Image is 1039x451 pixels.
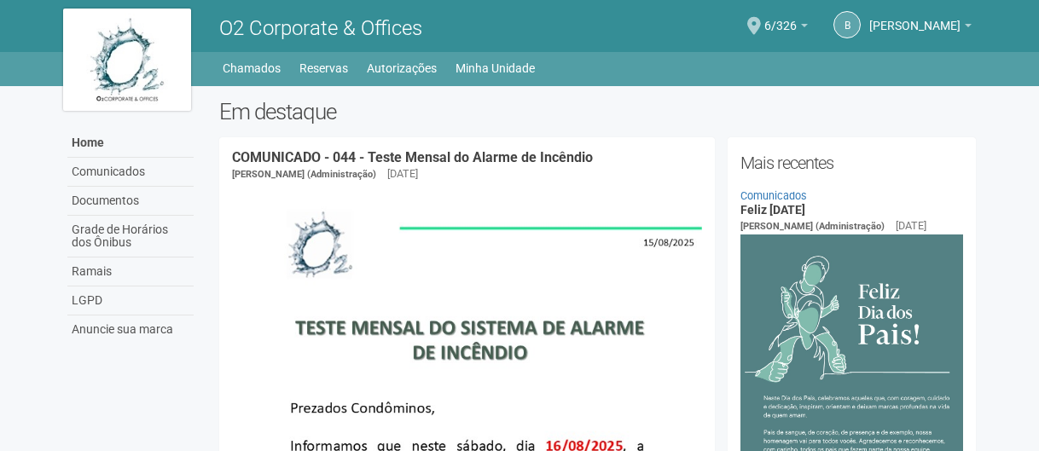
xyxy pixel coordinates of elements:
[740,203,805,217] a: Feliz [DATE]
[299,56,348,80] a: Reservas
[219,99,976,124] h2: Em destaque
[764,3,797,32] span: 6/326
[387,166,418,182] div: [DATE]
[896,218,926,234] div: [DATE]
[67,315,194,344] a: Anuncie sua marca
[67,257,194,286] a: Ramais
[740,150,963,176] h2: Mais recentes
[869,3,961,32] span: Beatriz
[232,169,376,180] span: [PERSON_NAME] (Administração)
[740,189,807,202] a: Comunicados
[456,56,535,80] a: Minha Unidade
[232,149,593,165] a: COMUNICADO - 044 - Teste Mensal do Alarme de Incêndio
[219,16,422,40] span: O2 Corporate & Offices
[67,216,194,257] a: Grade de Horários dos Ônibus
[67,129,194,158] a: Home
[740,221,885,232] span: [PERSON_NAME] (Administração)
[67,158,194,187] a: Comunicados
[764,21,808,35] a: 6/326
[67,187,194,216] a: Documentos
[67,286,194,315] a: LGPD
[63,9,191,111] img: logo.jpg
[833,11,861,38] a: B
[869,21,972,35] a: [PERSON_NAME]
[223,56,281,80] a: Chamados
[367,56,437,80] a: Autorizações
